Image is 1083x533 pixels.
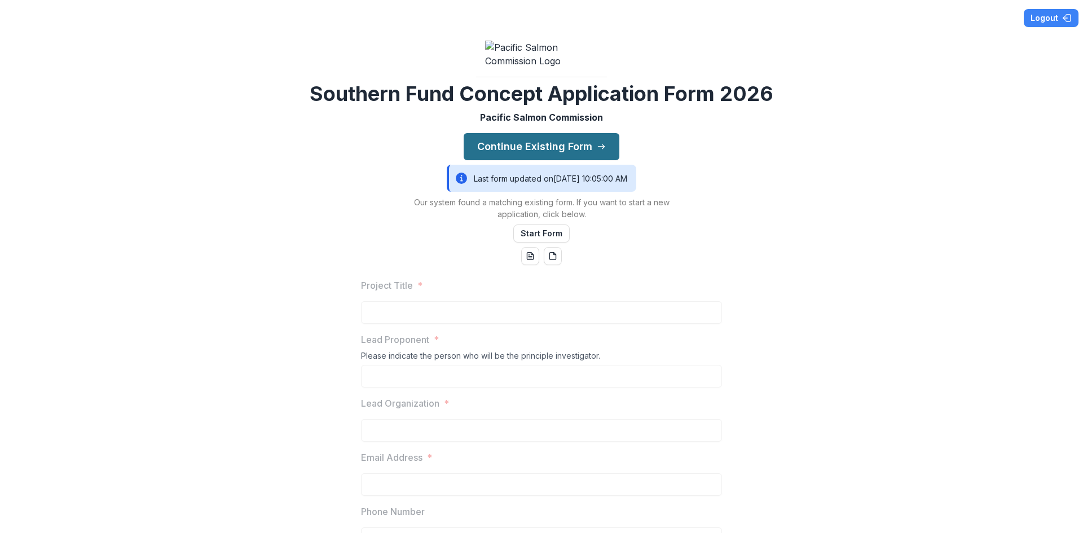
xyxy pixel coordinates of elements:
p: Lead Proponent [361,333,429,346]
p: Phone Number [361,505,425,518]
h2: Southern Fund Concept Application Form 2026 [310,82,773,106]
button: pdf-download [544,247,562,265]
button: word-download [521,247,539,265]
p: Our system found a matching existing form. If you want to start a new application, click below. [400,196,683,220]
div: Please indicate the person who will be the principle investigator. [361,351,722,365]
p: Project Title [361,279,413,292]
button: Start Form [513,224,570,243]
img: Pacific Salmon Commission Logo [485,41,598,68]
button: Logout [1024,9,1078,27]
p: Lead Organization [361,397,439,410]
p: Pacific Salmon Commission [480,111,603,124]
button: Continue Existing Form [464,133,619,160]
div: Last form updated on [DATE] 10:05:00 AM [447,165,636,192]
p: Email Address [361,451,422,464]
